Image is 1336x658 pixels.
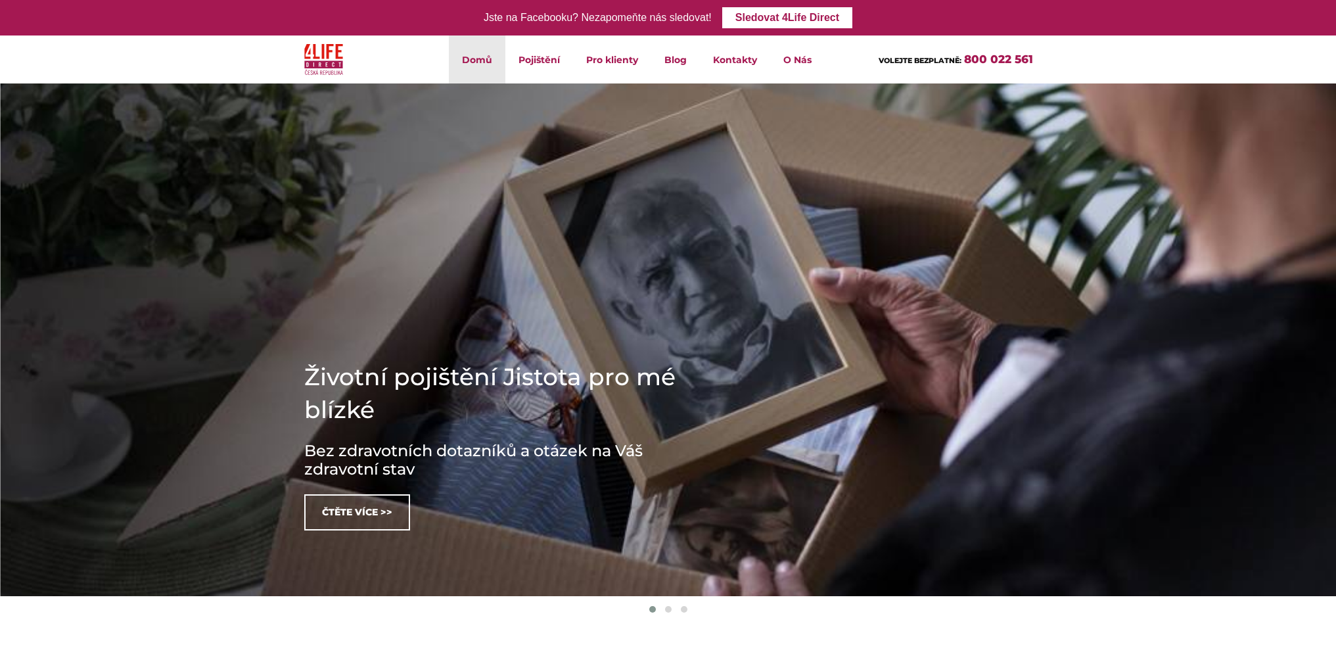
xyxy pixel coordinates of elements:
[304,41,344,78] img: 4Life Direct Česká republika logo
[484,9,712,28] div: Jste na Facebooku? Nezapomeňte nás sledovat!
[700,35,770,83] a: Kontakty
[651,35,700,83] a: Blog
[304,494,410,530] a: Čtěte více >>
[304,442,699,479] h3: Bez zdravotních dotazníků a otázek na Váš zdravotní stav
[879,56,961,65] span: VOLEJTE BEZPLATNĚ:
[964,53,1033,66] a: 800 022 561
[449,35,505,83] a: Domů
[304,360,699,426] h1: Životní pojištění Jistota pro mé blízké
[722,7,852,28] a: Sledovat 4Life Direct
